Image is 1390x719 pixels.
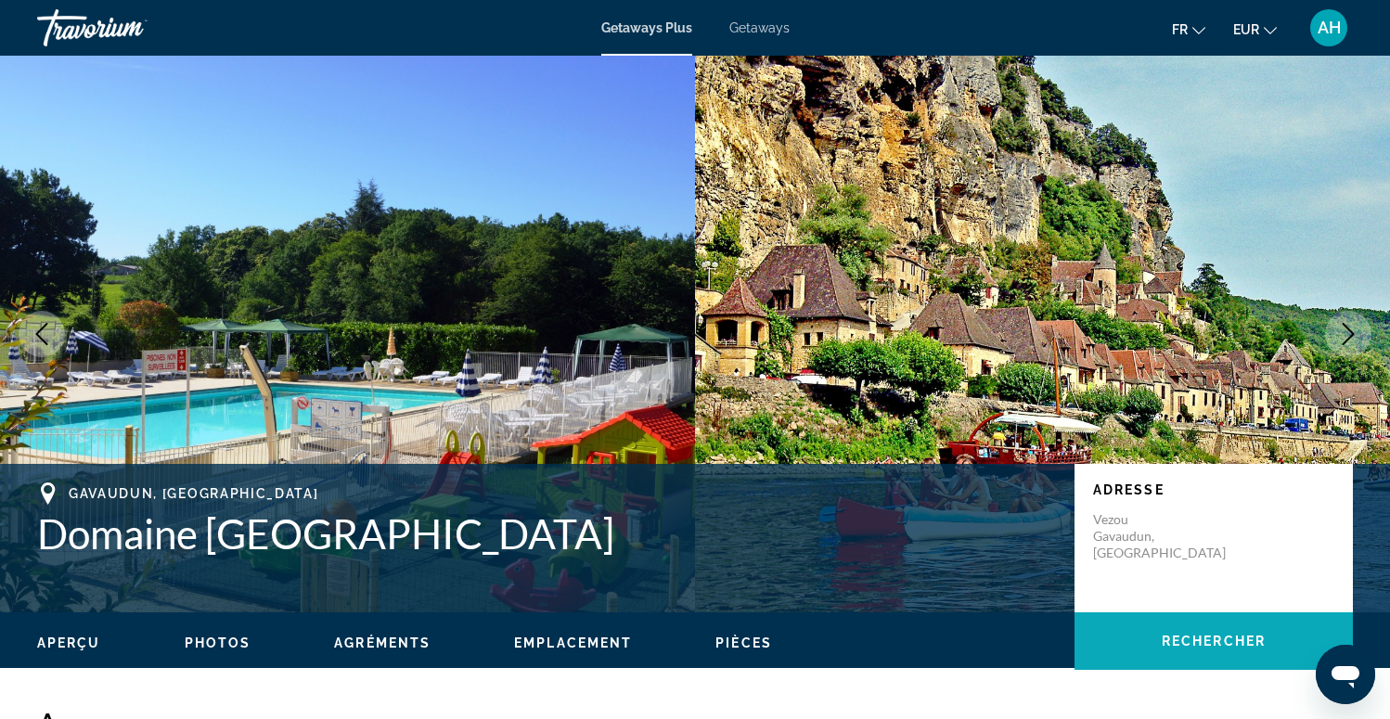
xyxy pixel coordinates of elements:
[37,4,223,52] a: Travorium
[1233,16,1277,43] button: Change currency
[1172,16,1205,43] button: Change language
[37,636,101,650] span: Aperçu
[514,636,632,650] span: Emplacement
[601,20,692,35] a: Getaways Plus
[1325,311,1371,357] button: Next image
[19,311,65,357] button: Previous image
[69,486,318,501] span: Gavaudun, [GEOGRAPHIC_DATA]
[1162,634,1266,648] span: Rechercher
[1305,8,1353,47] button: User Menu
[334,636,431,650] span: Agréments
[185,635,251,651] button: Photos
[1316,645,1375,704] iframe: Bouton de lancement de la fenêtre de messagerie
[1075,612,1353,670] button: Rechercher
[1093,511,1242,561] p: Vezou Gavaudun, [GEOGRAPHIC_DATA]
[1233,22,1259,37] span: EUR
[1172,22,1188,37] span: fr
[715,635,772,651] button: Pièces
[715,636,772,650] span: Pièces
[514,635,632,651] button: Emplacement
[37,635,101,651] button: Aperçu
[1318,19,1341,37] span: AH
[37,509,1056,558] h1: Domaine [GEOGRAPHIC_DATA]
[185,636,251,650] span: Photos
[729,20,790,35] a: Getaways
[334,635,431,651] button: Agréments
[1093,482,1334,497] p: Adresse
